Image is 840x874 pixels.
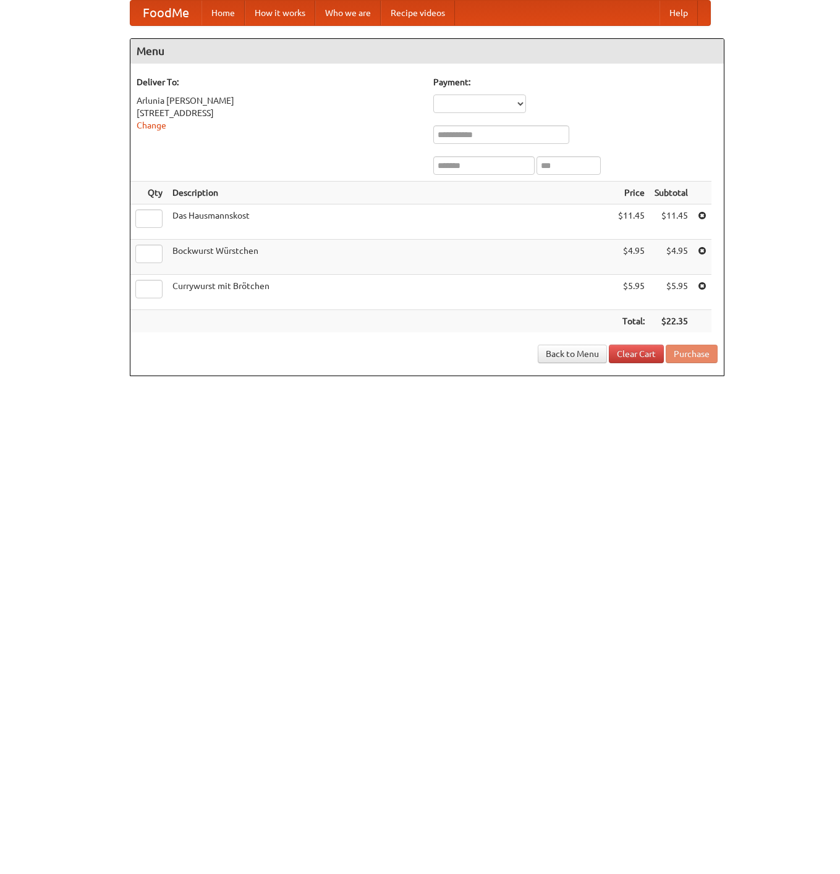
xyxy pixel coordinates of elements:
[650,275,693,310] td: $5.95
[137,120,166,130] a: Change
[609,345,664,363] a: Clear Cart
[137,95,421,107] div: Arlunia [PERSON_NAME]
[613,310,650,333] th: Total:
[130,182,168,204] th: Qty
[381,1,455,25] a: Recipe videos
[168,182,613,204] th: Description
[433,76,718,88] h5: Payment:
[315,1,381,25] a: Who we are
[650,204,693,240] td: $11.45
[613,240,650,275] td: $4.95
[137,107,421,119] div: [STREET_ADDRESS]
[650,310,693,333] th: $22.35
[168,275,613,310] td: Currywurst mit Brötchen
[168,204,613,240] td: Das Hausmannskost
[650,240,693,275] td: $4.95
[202,1,245,25] a: Home
[660,1,698,25] a: Help
[245,1,315,25] a: How it works
[137,76,421,88] h5: Deliver To:
[168,240,613,275] td: Bockwurst Würstchen
[130,1,202,25] a: FoodMe
[613,204,650,240] td: $11.45
[650,182,693,204] th: Subtotal
[613,275,650,310] td: $5.95
[130,39,724,64] h4: Menu
[666,345,718,363] button: Purchase
[538,345,607,363] a: Back to Menu
[613,182,650,204] th: Price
